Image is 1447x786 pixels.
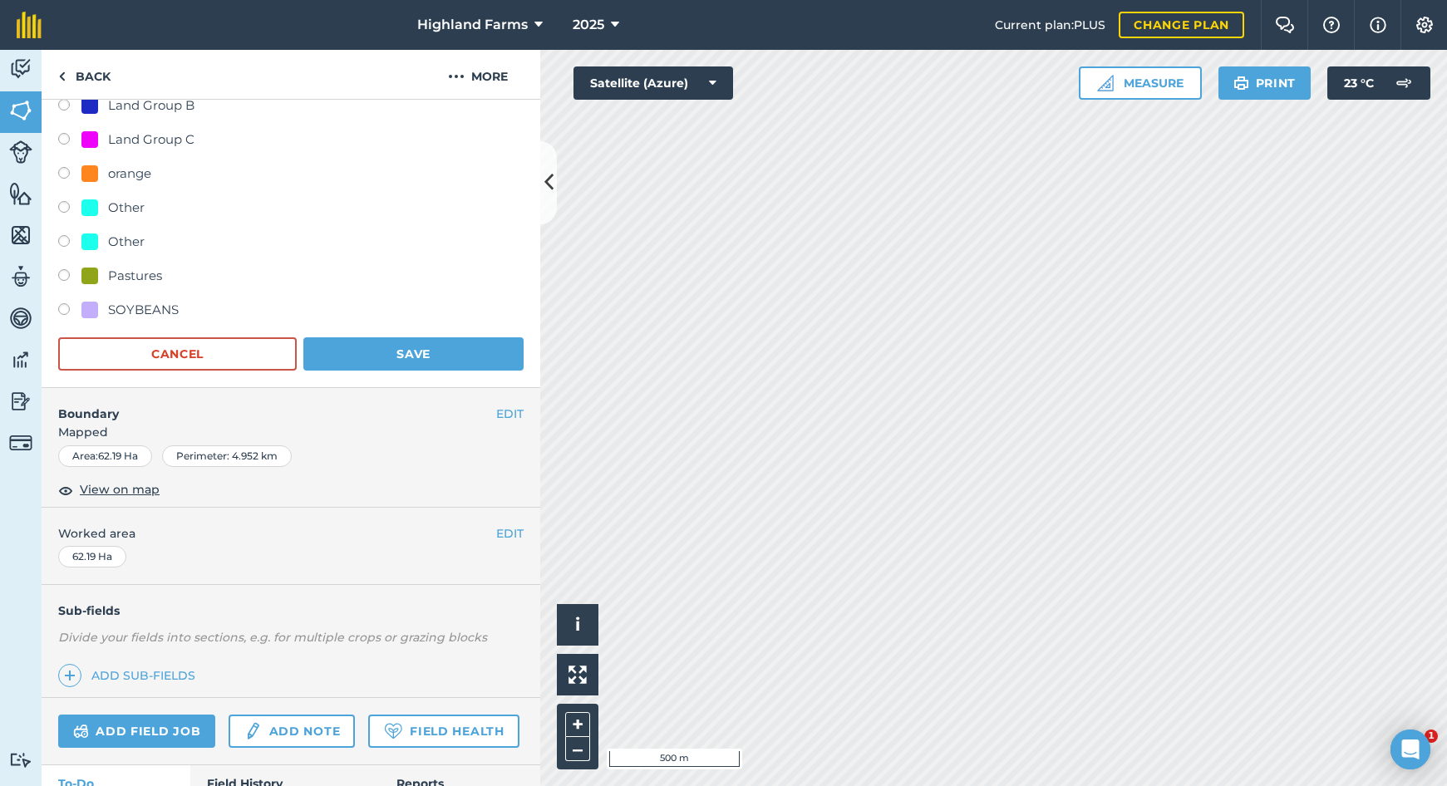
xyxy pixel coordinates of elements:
[9,56,32,81] img: svg+xml;base64,PD94bWwgdmVyc2lvbj0iMS4wIiBlbmNvZGluZz0idXRmLTgiPz4KPCEtLSBHZW5lcmF0b3I6IEFkb2JlIE...
[58,337,297,371] button: Cancel
[9,347,32,372] img: svg+xml;base64,PD94bWwgdmVyc2lvbj0iMS4wIiBlbmNvZGluZz0idXRmLTgiPz4KPCEtLSBHZW5lcmF0b3I6IEFkb2JlIE...
[108,96,194,115] div: Land Group B
[58,480,73,500] img: svg+xml;base64,PHN2ZyB4bWxucz0iaHR0cDovL3d3dy53My5vcmcvMjAwMC9zdmciIHdpZHRoPSIxOCIgaGVpZ2h0PSIyNC...
[1387,66,1420,100] img: svg+xml;base64,PD94bWwgdmVyc2lvbj0iMS4wIiBlbmNvZGluZz0idXRmLTgiPz4KPCEtLSBHZW5lcmF0b3I6IEFkb2JlIE...
[108,164,151,184] div: orange
[1415,17,1435,33] img: A cog icon
[303,337,524,371] button: Save
[108,266,162,286] div: Pastures
[565,737,590,761] button: –
[1119,12,1244,38] a: Change plan
[573,66,733,100] button: Satellite (Azure)
[9,140,32,164] img: svg+xml;base64,PD94bWwgdmVyc2lvbj0iMS4wIiBlbmNvZGluZz0idXRmLTgiPz4KPCEtLSBHZW5lcmF0b3I6IEFkb2JlIE...
[1079,66,1202,100] button: Measure
[108,232,145,252] div: Other
[557,604,598,646] button: i
[58,480,160,500] button: View on map
[1344,66,1374,100] span: 23 ° C
[496,405,524,423] button: EDIT
[575,614,580,635] span: i
[1425,730,1438,743] span: 1
[1327,66,1430,100] button: 23 °C
[58,715,215,748] a: Add field job
[58,664,202,687] a: Add sub-fields
[1233,73,1249,93] img: svg+xml;base64,PHN2ZyB4bWxucz0iaHR0cDovL3d3dy53My5vcmcvMjAwMC9zdmciIHdpZHRoPSIxOSIgaGVpZ2h0PSIyNC...
[244,721,262,741] img: svg+xml;base64,PD94bWwgdmVyc2lvbj0iMS4wIiBlbmNvZGluZz0idXRmLTgiPz4KPCEtLSBHZW5lcmF0b3I6IEFkb2JlIE...
[80,480,160,499] span: View on map
[1097,75,1114,91] img: Ruler icon
[9,181,32,206] img: svg+xml;base64,PHN2ZyB4bWxucz0iaHR0cDovL3d3dy53My5vcmcvMjAwMC9zdmciIHdpZHRoPSI1NiIgaGVpZ2h0PSI2MC...
[108,130,194,150] div: Land Group C
[368,715,519,748] a: Field Health
[9,264,32,289] img: svg+xml;base64,PD94bWwgdmVyc2lvbj0iMS4wIiBlbmNvZGluZz0idXRmLTgiPz4KPCEtLSBHZW5lcmF0b3I6IEFkb2JlIE...
[42,388,496,423] h4: Boundary
[1275,17,1295,33] img: Two speech bubbles overlapping with the left bubble in the forefront
[496,524,524,543] button: EDIT
[229,715,355,748] a: Add note
[58,630,487,645] em: Divide your fields into sections, e.g. for multiple crops or grazing blocks
[565,712,590,737] button: +
[162,445,292,467] div: Perimeter : 4.952 km
[108,300,179,320] div: SOYBEANS
[58,524,524,543] span: Worked area
[42,602,540,620] h4: Sub-fields
[9,98,32,123] img: svg+xml;base64,PHN2ZyB4bWxucz0iaHR0cDovL3d3dy53My5vcmcvMjAwMC9zdmciIHdpZHRoPSI1NiIgaGVpZ2h0PSI2MC...
[73,721,89,741] img: svg+xml;base64,PD94bWwgdmVyc2lvbj0iMS4wIiBlbmNvZGluZz0idXRmLTgiPz4KPCEtLSBHZW5lcmF0b3I6IEFkb2JlIE...
[448,66,465,86] img: svg+xml;base64,PHN2ZyB4bWxucz0iaHR0cDovL3d3dy53My5vcmcvMjAwMC9zdmciIHdpZHRoPSIyMCIgaGVpZ2h0PSIyNC...
[416,50,540,99] button: More
[42,423,540,441] span: Mapped
[9,306,32,331] img: svg+xml;base64,PD94bWwgdmVyc2lvbj0iMS4wIiBlbmNvZGluZz0idXRmLTgiPz4KPCEtLSBHZW5lcmF0b3I6IEFkb2JlIE...
[995,16,1105,34] span: Current plan : PLUS
[9,223,32,248] img: svg+xml;base64,PHN2ZyB4bWxucz0iaHR0cDovL3d3dy53My5vcmcvMjAwMC9zdmciIHdpZHRoPSI1NiIgaGVpZ2h0PSI2MC...
[108,198,145,218] div: Other
[9,389,32,414] img: svg+xml;base64,PD94bWwgdmVyc2lvbj0iMS4wIiBlbmNvZGluZz0idXRmLTgiPz4KPCEtLSBHZW5lcmF0b3I6IEFkb2JlIE...
[9,752,32,768] img: svg+xml;base64,PD94bWwgdmVyc2lvbj0iMS4wIiBlbmNvZGluZz0idXRmLTgiPz4KPCEtLSBHZW5lcmF0b3I6IEFkb2JlIE...
[573,15,604,35] span: 2025
[17,12,42,38] img: fieldmargin Logo
[417,15,528,35] span: Highland Farms
[1370,15,1386,35] img: svg+xml;base64,PHN2ZyB4bWxucz0iaHR0cDovL3d3dy53My5vcmcvMjAwMC9zdmciIHdpZHRoPSIxNyIgaGVpZ2h0PSIxNy...
[568,666,587,684] img: Four arrows, one pointing top left, one top right, one bottom right and the last bottom left
[9,431,32,454] img: svg+xml;base64,PD94bWwgdmVyc2lvbj0iMS4wIiBlbmNvZGluZz0idXRmLTgiPz4KPCEtLSBHZW5lcmF0b3I6IEFkb2JlIE...
[1321,17,1341,33] img: A question mark icon
[58,445,152,467] div: Area : 62.19 Ha
[42,50,127,99] a: Back
[64,666,76,685] img: svg+xml;base64,PHN2ZyB4bWxucz0iaHR0cDovL3d3dy53My5vcmcvMjAwMC9zdmciIHdpZHRoPSIxNCIgaGVpZ2h0PSIyNC...
[58,546,126,567] div: 62.19 Ha
[1218,66,1312,100] button: Print
[58,66,66,86] img: svg+xml;base64,PHN2ZyB4bWxucz0iaHR0cDovL3d3dy53My5vcmcvMjAwMC9zdmciIHdpZHRoPSI5IiBoZWlnaHQ9IjI0Ii...
[1390,730,1430,769] div: Open Intercom Messenger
